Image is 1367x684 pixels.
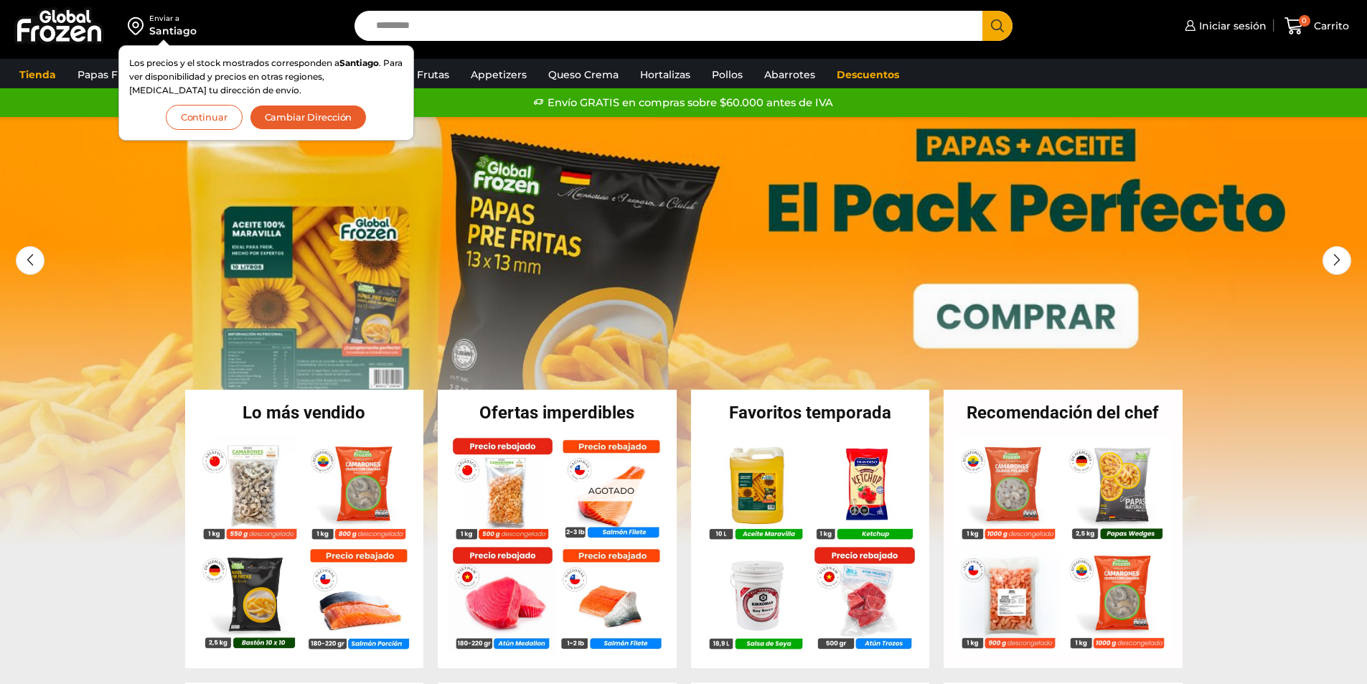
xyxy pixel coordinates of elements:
[166,105,243,130] button: Continuar
[705,61,750,88] a: Pollos
[633,61,697,88] a: Hortalizas
[438,404,677,421] h2: Ofertas imperdibles
[691,404,930,421] h2: Favoritos temporada
[339,57,379,68] strong: Santiago
[149,14,197,24] div: Enviar a
[16,246,44,275] div: Previous slide
[464,61,534,88] a: Appetizers
[757,61,822,88] a: Abarrotes
[578,479,644,501] p: Agotado
[1310,19,1349,33] span: Carrito
[185,404,424,421] h2: Lo más vendido
[250,105,367,130] button: Cambiar Dirección
[944,404,1183,421] h2: Recomendación del chef
[1195,19,1267,33] span: Iniciar sesión
[541,61,626,88] a: Queso Crema
[149,24,197,38] div: Santiago
[12,61,63,88] a: Tienda
[129,56,403,98] p: Los precios y el stock mostrados corresponden a . Para ver disponibilidad y precios en otras regi...
[128,14,149,38] img: address-field-icon.svg
[1299,15,1310,27] span: 0
[1323,246,1351,275] div: Next slide
[830,61,906,88] a: Descuentos
[70,61,147,88] a: Papas Fritas
[982,11,1013,41] button: Search button
[1281,9,1353,43] a: 0 Carrito
[1181,11,1267,40] a: Iniciar sesión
